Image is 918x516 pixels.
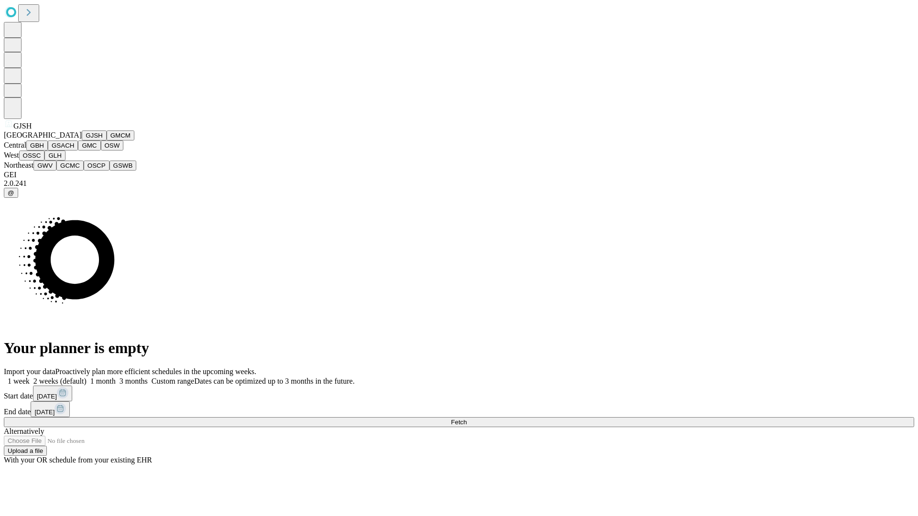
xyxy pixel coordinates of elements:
[451,419,467,426] span: Fetch
[4,446,47,456] button: Upload a file
[31,401,70,417] button: [DATE]
[55,367,256,376] span: Proactively plan more efficient schedules in the upcoming weeks.
[4,161,33,169] span: Northeast
[90,377,116,385] span: 1 month
[8,189,14,196] span: @
[101,140,124,150] button: OSW
[4,131,82,139] span: [GEOGRAPHIC_DATA]
[4,401,914,417] div: End date
[19,150,45,161] button: OSSC
[26,140,48,150] button: GBH
[84,161,109,171] button: OSCP
[4,171,914,179] div: GEI
[33,377,87,385] span: 2 weeks (default)
[194,377,354,385] span: Dates can be optimized up to 3 months in the future.
[13,122,32,130] span: GJSH
[33,161,56,171] button: GWV
[4,456,152,464] span: With your OR schedule from your existing EHR
[34,408,55,416] span: [DATE]
[4,188,18,198] button: @
[152,377,194,385] span: Custom range
[4,386,914,401] div: Start date
[44,150,65,161] button: GLH
[4,141,26,149] span: Central
[4,179,914,188] div: 2.0.241
[4,151,19,159] span: West
[109,161,137,171] button: GSWB
[4,339,914,357] h1: Your planner is empty
[4,427,44,435] span: Alternatively
[4,417,914,427] button: Fetch
[82,130,107,140] button: GJSH
[56,161,84,171] button: GCMC
[4,367,55,376] span: Import your data
[48,140,78,150] button: GSACH
[120,377,148,385] span: 3 months
[37,393,57,400] span: [DATE]
[8,377,30,385] span: 1 week
[78,140,100,150] button: GMC
[33,386,72,401] button: [DATE]
[107,130,134,140] button: GMCM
